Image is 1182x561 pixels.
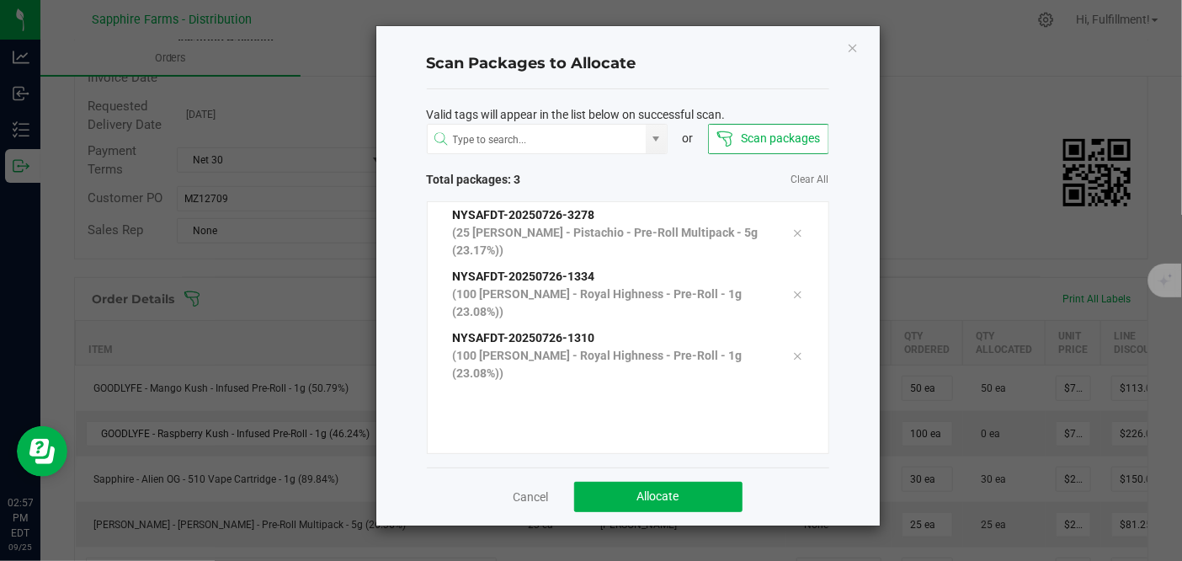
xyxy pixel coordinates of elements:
span: NYSAFDT-20250726-1334 [453,270,595,283]
span: NYSAFDT-20250726-1310 [453,331,595,345]
button: Scan packages [708,124,828,154]
span: Allocate [637,489,679,503]
span: Valid tags will appear in the list below on successful scan. [427,106,726,124]
input: NO DATA FOUND [428,125,647,155]
h4: Scan Packages to Allocate [427,53,829,75]
div: or [668,130,708,147]
button: Allocate [574,482,743,512]
div: Remove tag [780,284,815,304]
button: Close [847,37,859,57]
span: Total packages: 3 [427,171,628,189]
p: (100 [PERSON_NAME] - Royal Highness - Pre-Roll - 1g (23.08%)) [453,347,768,382]
a: Clear All [791,173,829,187]
div: Remove tag [780,345,815,366]
p: (25 [PERSON_NAME] - Pistachio - Pre-Roll Multipack - 5g (23.17%)) [453,224,768,259]
a: Cancel [514,489,549,505]
span: NYSAFDT-20250726-3278 [453,208,595,222]
div: Remove tag [780,222,815,243]
p: (100 [PERSON_NAME] - Royal Highness - Pre-Roll - 1g (23.08%)) [453,286,768,321]
iframe: Resource center [17,426,67,477]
